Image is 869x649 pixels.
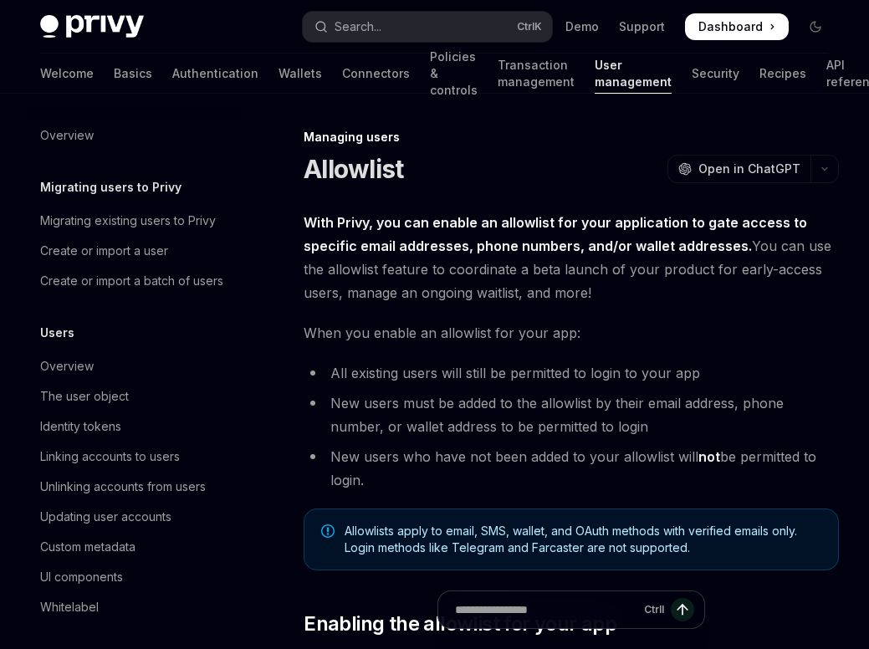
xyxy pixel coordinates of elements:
strong: With Privy, you can enable an allowlist for your application to gate access to specific email add... [304,214,807,254]
div: Identity tokens [40,416,121,437]
svg: Note [321,524,335,538]
span: Ctrl K [517,20,542,33]
a: Custom metadata [27,532,241,562]
a: User management [595,54,672,94]
a: Updating user accounts [27,502,241,532]
a: Identity tokens [27,411,241,442]
input: Ask a question... [455,591,637,628]
a: Dashboard [685,13,789,40]
li: New users must be added to the allowlist by their email address, phone number, or wallet address ... [304,391,839,438]
button: Open in ChatGPT [667,155,810,183]
span: Open in ChatGPT [698,161,800,177]
div: Managing users [304,129,839,146]
a: Linking accounts to users [27,442,241,472]
div: Whitelabel [40,597,99,617]
div: Create or import a batch of users [40,271,223,291]
a: The user object [27,381,241,411]
a: Security [692,54,739,94]
a: UI components [27,562,241,592]
div: Create or import a user [40,241,168,261]
div: Linking accounts to users [40,447,180,467]
div: Updating user accounts [40,507,171,527]
span: When you enable an allowlist for your app: [304,321,839,345]
li: All existing users will still be permitted to login to your app [304,361,839,385]
a: Connectors [342,54,410,94]
div: Custom metadata [40,537,135,557]
a: Transaction management [498,54,575,94]
div: UI components [40,567,123,587]
a: Whitelabel [27,592,241,622]
a: Create or import a user [27,236,241,266]
a: Create or import a batch of users [27,266,241,296]
div: Search... [335,17,381,37]
a: Welcome [40,54,94,94]
li: New users who have not been added to your allowlist will be permitted to login. [304,445,839,492]
button: Send message [671,598,694,621]
a: Demo [565,18,599,35]
img: dark logo [40,15,144,38]
span: Allowlists apply to email, SMS, wallet, and OAuth methods with verified emails only. Login method... [345,523,821,556]
a: Recipes [759,54,806,94]
a: Migrating existing users to Privy [27,206,241,236]
div: Unlinking accounts from users [40,477,206,497]
a: Overview [27,120,241,151]
span: Dashboard [698,18,763,35]
button: Open search [303,12,552,42]
button: Toggle dark mode [802,13,829,40]
h5: Users [40,323,74,343]
strong: not [698,448,720,465]
div: The user object [40,386,129,406]
div: Migrating existing users to Privy [40,211,216,231]
h5: Migrating users to Privy [40,177,181,197]
a: Overview [27,351,241,381]
a: Authentication [172,54,258,94]
div: Overview [40,125,94,146]
a: Basics [114,54,152,94]
span: You can use the allowlist feature to coordinate a beta launch of your product for early-access us... [304,211,839,304]
a: Policies & controls [430,54,478,94]
a: Support [619,18,665,35]
a: Wallets [279,54,322,94]
a: Unlinking accounts from users [27,472,241,502]
div: Overview [40,356,94,376]
h1: Allowlist [304,154,403,184]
